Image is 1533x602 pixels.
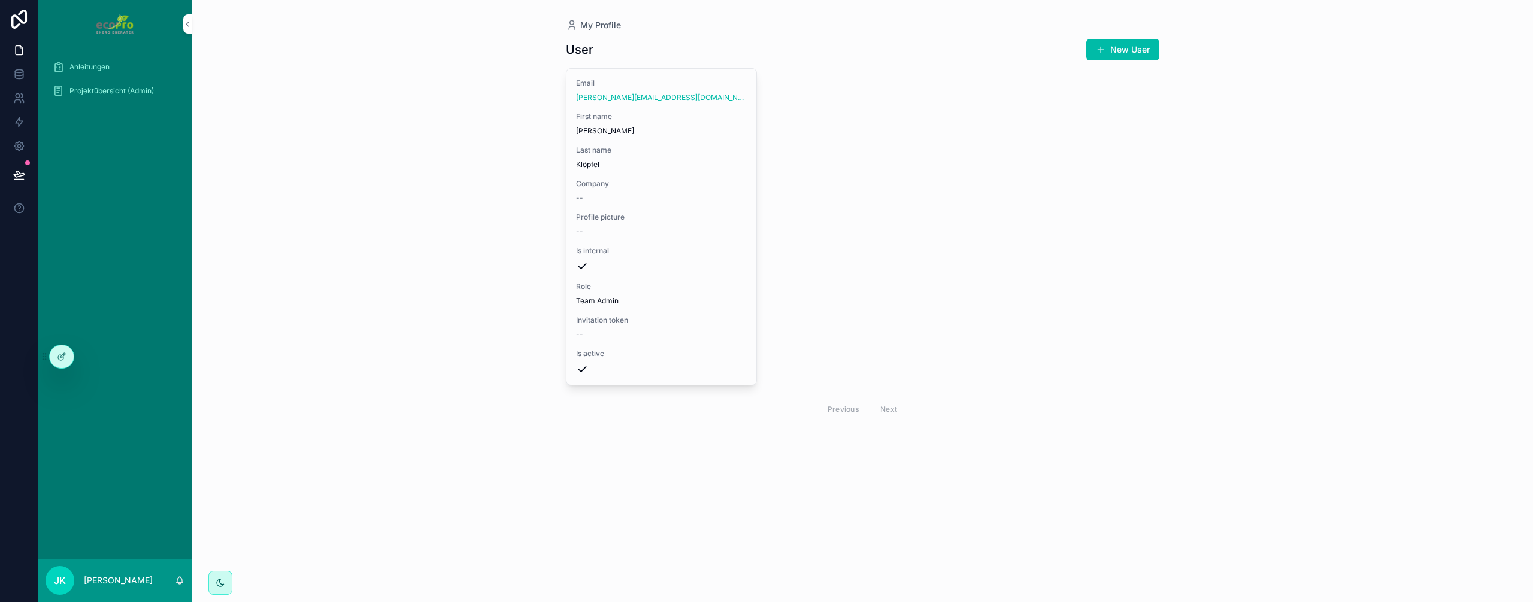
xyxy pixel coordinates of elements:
span: -- [576,193,583,203]
a: [PERSON_NAME][EMAIL_ADDRESS][DOMAIN_NAME] [576,93,747,102]
span: -- [576,227,583,236]
span: Projektübersicht (Admin) [69,86,154,96]
span: Anleitungen [69,62,110,72]
span: [PERSON_NAME] [576,126,747,136]
a: My Profile [566,19,621,31]
span: Profile picture [576,212,747,222]
span: Invitation token [576,315,747,325]
span: Is internal [576,246,747,256]
a: Anleitungen [46,56,184,78]
span: Role [576,282,747,291]
span: Klöpfel [576,160,747,169]
h1: User [566,41,593,58]
font: [PERSON_NAME] [84,575,153,585]
img: App-Logo [96,14,133,34]
a: Email[PERSON_NAME][EMAIL_ADDRESS][DOMAIN_NAME]First name[PERSON_NAME]Last nameKlöpfelCompany--Pro... [566,68,758,385]
span: Company [576,179,747,188]
span: -- [576,330,583,339]
button: New User [1086,39,1159,60]
span: First name [576,112,747,121]
span: My Profile [580,19,621,31]
span: Last name [576,145,747,155]
span: Email [576,78,747,88]
span: Team Admin [576,296,619,306]
font: JK [54,574,66,586]
a: Projektübersicht (Admin) [46,80,184,102]
span: Is active [576,349,747,358]
div: scrollbarer Inhalt [38,48,192,117]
